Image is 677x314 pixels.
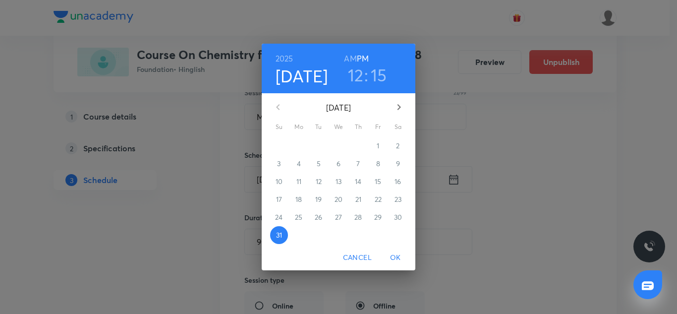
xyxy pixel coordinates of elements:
[369,122,387,132] span: Fr
[276,52,293,65] button: 2025
[339,249,376,267] button: Cancel
[348,64,364,85] button: 12
[270,122,288,132] span: Su
[371,64,387,85] button: 15
[290,102,387,114] p: [DATE]
[357,52,369,65] button: PM
[389,122,407,132] span: Sa
[330,122,347,132] span: We
[384,251,407,264] span: OK
[270,226,288,244] button: 31
[364,64,368,85] h3: :
[290,122,308,132] span: Mo
[344,52,356,65] button: AM
[380,249,411,267] button: OK
[349,122,367,132] span: Th
[310,122,328,132] span: Tu
[276,65,328,86] button: [DATE]
[343,251,372,264] span: Cancel
[276,230,282,240] p: 31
